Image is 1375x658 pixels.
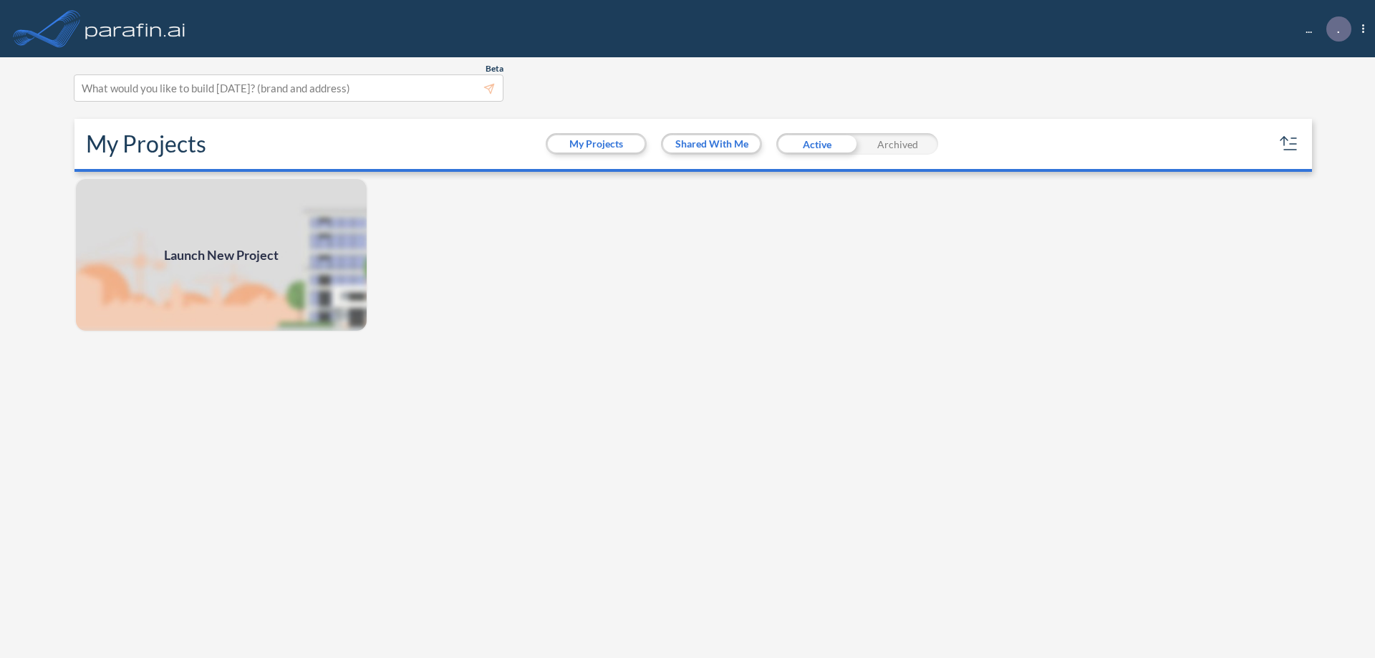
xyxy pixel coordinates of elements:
[1284,16,1364,42] div: ...
[486,63,503,74] span: Beta
[548,135,645,153] button: My Projects
[74,178,368,332] img: add
[1337,22,1340,35] p: .
[663,135,760,153] button: Shared With Me
[857,133,938,155] div: Archived
[164,246,279,265] span: Launch New Project
[1278,132,1301,155] button: sort
[82,14,188,43] img: logo
[86,130,206,158] h2: My Projects
[74,178,368,332] a: Launch New Project
[776,133,857,155] div: Active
